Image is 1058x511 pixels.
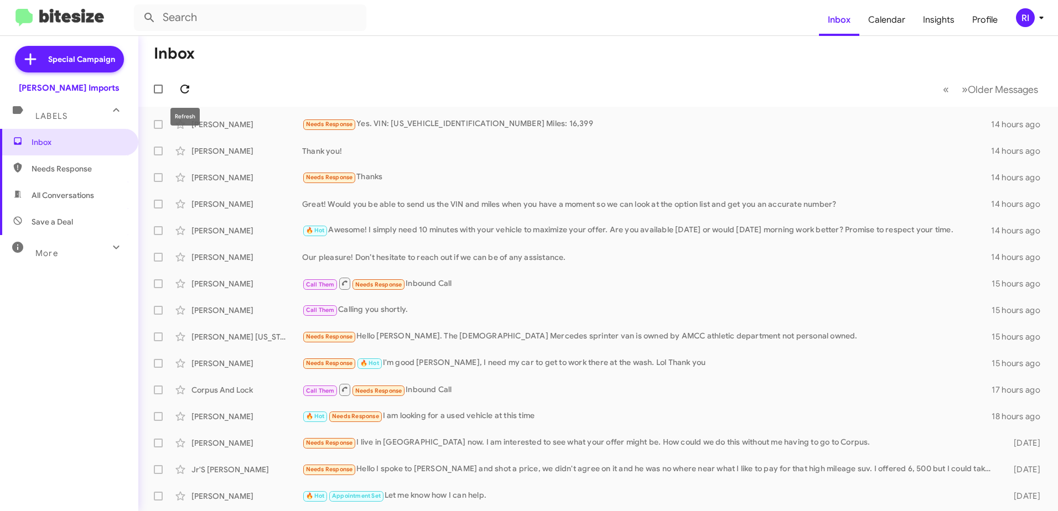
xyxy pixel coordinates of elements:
[992,358,1049,369] div: 15 hours ago
[35,111,68,121] span: Labels
[991,172,1049,183] div: 14 hours ago
[819,4,859,36] a: Inbox
[306,359,353,367] span: Needs Response
[191,437,302,449] div: [PERSON_NAME]
[962,82,968,96] span: »
[302,489,996,502] div: Let me know how I can help.
[992,411,1049,422] div: 18 hours ago
[32,190,94,201] span: All Conversations
[306,121,353,128] span: Needs Response
[306,333,353,340] span: Needs Response
[302,436,996,449] div: I live in [GEOGRAPHIC_DATA] now. I am interested to see what your offer might be. How could we do...
[134,4,366,31] input: Search
[992,384,1049,395] div: 17 hours ago
[170,108,200,126] div: Refresh
[991,225,1049,236] div: 14 hours ago
[306,281,335,288] span: Call Them
[355,387,402,394] span: Needs Response
[191,252,302,263] div: [PERSON_NAME]
[306,413,325,420] span: 🔥 Hot
[991,199,1049,210] div: 14 hours ago
[191,384,302,395] div: Corpus And Lock
[996,491,1049,502] div: [DATE]
[992,331,1049,342] div: 15 hours ago
[302,224,991,237] div: Awesome! I simply need 10 minutes with your vehicle to maximize your offer. Are you available [DA...
[302,145,991,157] div: Thank you!
[302,118,991,131] div: Yes. VIN: [US_VEHICLE_IDENTIFICATION_NUMBER] Miles: 16,399
[302,171,991,184] div: Thanks
[191,358,302,369] div: [PERSON_NAME]
[302,383,992,397] div: Inbound Call
[191,464,302,475] div: Jr'S [PERSON_NAME]
[360,359,379,367] span: 🔥 Hot
[191,491,302,502] div: [PERSON_NAME]
[332,413,379,420] span: Needs Response
[937,78,1045,101] nav: Page navigation example
[996,464,1049,475] div: [DATE]
[191,172,302,183] div: [PERSON_NAME]
[302,199,991,210] div: Great! Would you be able to send us the VIN and miles when you have a moment so we can look at th...
[955,78,1045,101] button: Next
[302,410,992,423] div: I am looking for a used vehicle at this time
[306,306,335,314] span: Call Them
[191,119,302,130] div: [PERSON_NAME]
[968,84,1038,96] span: Older Messages
[992,305,1049,316] div: 15 hours ago
[15,46,124,72] a: Special Campaign
[19,82,120,93] div: [PERSON_NAME] Imports
[306,387,335,394] span: Call Them
[991,145,1049,157] div: 14 hours ago
[191,145,302,157] div: [PERSON_NAME]
[996,437,1049,449] div: [DATE]
[32,163,126,174] span: Needs Response
[191,331,302,342] div: [PERSON_NAME] [US_STATE] [GEOGRAPHIC_DATA] [GEOGRAPHIC_DATA]
[963,4,1007,36] a: Profile
[302,463,996,476] div: Hello I spoke to [PERSON_NAME] and shot a price, we didn't agree on it and he was no where near w...
[306,492,325,499] span: 🔥 Hot
[859,4,914,36] a: Calendar
[355,281,402,288] span: Needs Response
[991,119,1049,130] div: 14 hours ago
[32,137,126,148] span: Inbox
[936,78,956,101] button: Previous
[306,174,353,181] span: Needs Response
[302,330,992,343] div: Hello [PERSON_NAME]. The [DEMOGRAPHIC_DATA] Mercedes sprinter van is owned by AMCC athletic depar...
[302,357,992,369] div: I'm good [PERSON_NAME], I need my car to get to work there at the wash. Lol Thank you
[191,411,302,422] div: [PERSON_NAME]
[191,305,302,316] div: [PERSON_NAME]
[302,277,992,290] div: Inbound Call
[992,278,1049,289] div: 15 hours ago
[191,199,302,210] div: [PERSON_NAME]
[302,252,991,263] div: Our pleasure! Don’t hesitate to reach out if we can be of any assistance.
[306,439,353,446] span: Needs Response
[302,304,992,316] div: Calling you shortly.
[1007,8,1046,27] button: RI
[1016,8,1035,27] div: RI
[943,82,949,96] span: «
[914,4,963,36] a: Insights
[35,248,58,258] span: More
[332,492,381,499] span: Appointment Set
[991,252,1049,263] div: 14 hours ago
[154,45,195,62] h1: Inbox
[191,278,302,289] div: [PERSON_NAME]
[48,54,115,65] span: Special Campaign
[306,466,353,473] span: Needs Response
[306,227,325,234] span: 🔥 Hot
[191,225,302,236] div: [PERSON_NAME]
[32,216,73,227] span: Save a Deal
